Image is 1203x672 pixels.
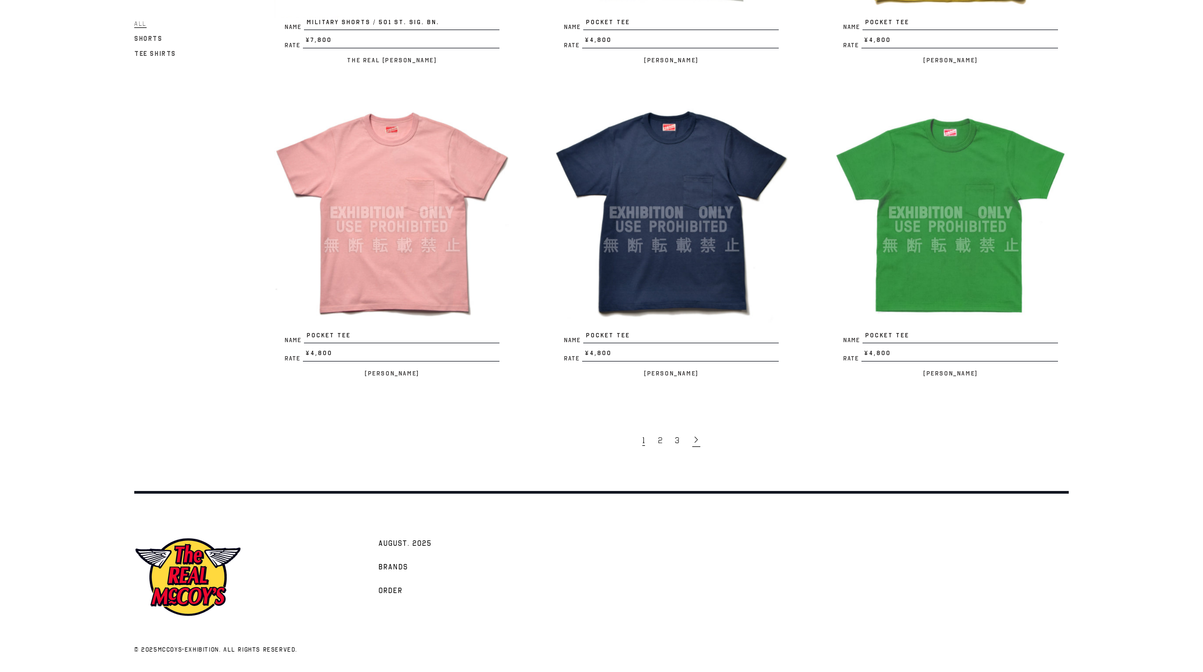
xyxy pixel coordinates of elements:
span: Name [285,337,304,343]
span: POCKET TEE [304,331,499,344]
p: The Real [PERSON_NAME] [274,54,510,67]
p: [PERSON_NAME] [553,367,789,380]
span: Rate [843,42,861,48]
span: ¥7,800 [303,35,499,48]
span: Name [843,337,863,343]
a: AUGUST. 2025 [373,531,437,555]
span: 3 [675,435,679,446]
span: POCKET TEE [583,18,779,31]
span: ¥4,800 [582,349,779,362]
span: ¥4,800 [303,349,499,362]
span: POCKET TEE [863,18,1058,31]
a: mccoys-exhibition [158,646,219,653]
p: © 2025 . All rights reserved. [134,645,580,655]
span: Name [564,337,583,343]
span: ¥4,800 [861,35,1058,48]
span: Rate [285,356,303,362]
span: Rate [564,356,582,362]
a: Order [373,579,408,602]
span: Rate [843,356,861,362]
img: POCKET TEE [553,95,789,331]
a: 3 [670,429,687,451]
span: POCKET TEE [863,331,1058,344]
span: Name [843,24,863,30]
img: POCKET TEE [274,95,510,331]
a: 2 [653,429,670,451]
p: [PERSON_NAME] [832,54,1069,67]
span: Name [564,24,583,30]
span: 2 [658,435,662,446]
span: Order [379,586,403,597]
a: Shorts [134,32,163,45]
span: 1 [642,435,645,446]
a: All [134,17,147,30]
span: Tee Shirts [134,50,176,57]
span: ¥4,800 [861,349,1058,362]
span: AUGUST. 2025 [379,539,432,550]
img: POCKET TEE [832,95,1069,331]
span: ¥4,800 [582,35,779,48]
span: Brands [379,562,408,573]
p: [PERSON_NAME] [274,367,510,380]
a: Brands [373,555,414,579]
a: POCKET TEE NamePOCKET TEE Rate¥4,800 [PERSON_NAME] [274,95,510,380]
a: POCKET TEE NamePOCKET TEE Rate¥4,800 [PERSON_NAME] [553,95,789,380]
a: Tee Shirts [134,47,176,60]
span: All [134,20,147,28]
span: Rate [285,42,303,48]
a: POCKET TEE NamePOCKET TEE Rate¥4,800 [PERSON_NAME] [832,95,1069,380]
p: [PERSON_NAME] [553,54,789,67]
img: mccoys-exhibition [134,537,242,618]
span: Name [285,24,304,30]
p: [PERSON_NAME] [832,367,1069,380]
span: MILITARY SHORTS / 501 st. SIG. BN. [304,18,499,31]
span: Shorts [134,35,163,42]
span: POCKET TEE [583,331,779,344]
span: Rate [564,42,582,48]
